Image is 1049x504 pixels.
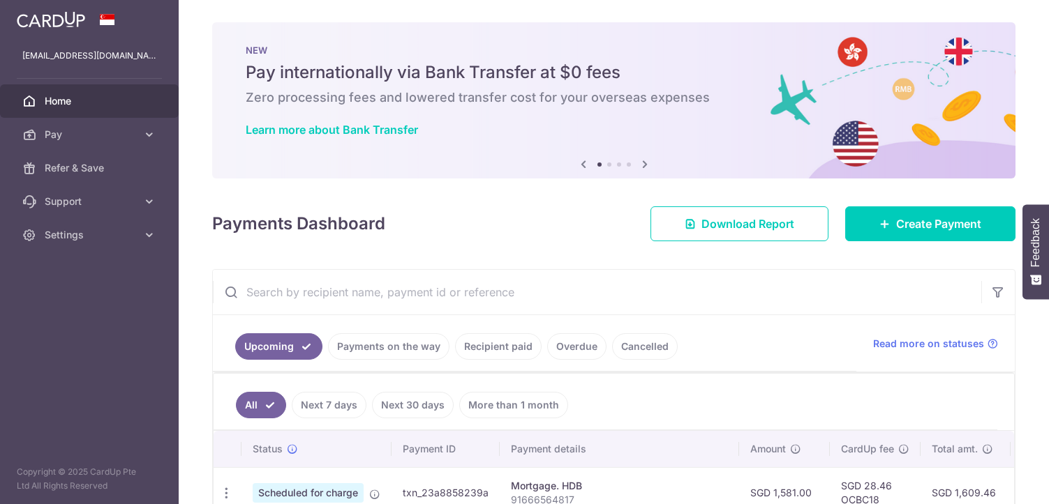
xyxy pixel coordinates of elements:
img: CardUp [17,11,85,28]
a: Download Report [650,206,828,241]
span: CardUp fee [841,442,894,456]
a: Overdue [547,333,607,360]
h5: Pay internationally via Bank Transfer at $0 fees [246,61,982,84]
a: All [236,392,286,418]
a: Recipient paid [455,333,542,360]
div: Mortgage. HDB [511,479,728,493]
span: Read more on statuses [873,337,984,351]
span: Feedback [1029,218,1042,267]
a: Cancelled [612,333,678,360]
a: Next 7 days [292,392,366,418]
h6: Zero processing fees and lowered transfer cost for your overseas expenses [246,89,982,106]
a: Learn more about Bank Transfer [246,123,418,137]
th: Payment ID [392,431,500,467]
span: Total amt. [932,442,978,456]
span: Download Report [701,215,794,232]
span: Support [45,194,137,208]
input: Search by recipient name, payment id or reference [213,270,981,314]
h4: Payments Dashboard [212,211,385,236]
span: Home [45,94,137,108]
span: Refer & Save [45,161,137,175]
th: Payment details [500,431,739,467]
p: [EMAIL_ADDRESS][DOMAIN_NAME] [22,49,156,63]
span: Amount [750,442,786,456]
span: Pay [45,128,137,142]
span: Status [253,442,283,456]
span: Scheduled for charge [253,483,364,503]
a: Payments on the way [328,333,449,360]
a: Read more on statuses [873,337,998,351]
a: More than 1 month [459,392,568,418]
span: Create Payment [896,215,981,232]
img: Bank transfer banner [212,22,1015,178]
a: Next 30 days [372,392,454,418]
a: Upcoming [235,333,322,360]
a: Create Payment [845,206,1015,241]
p: NEW [246,45,982,56]
button: Feedback - Show survey [1022,204,1049,299]
span: Settings [45,228,137,242]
